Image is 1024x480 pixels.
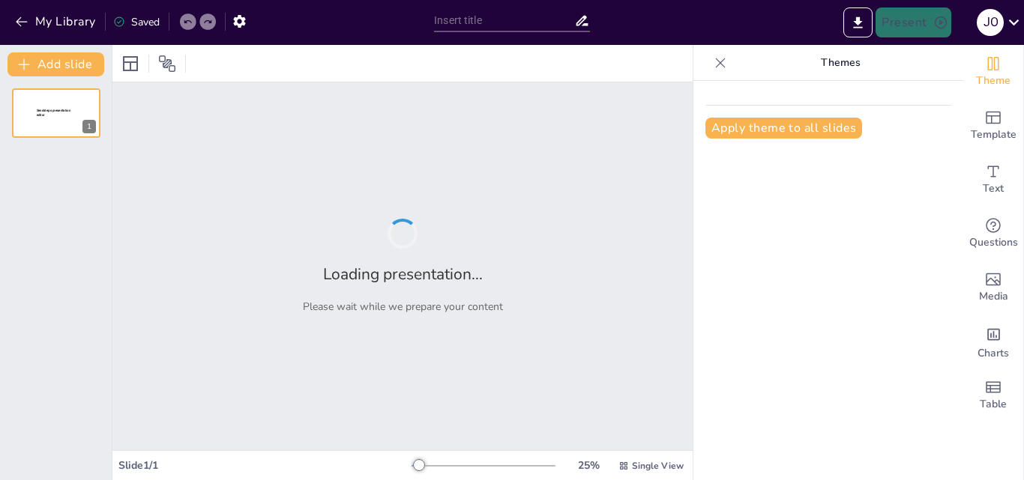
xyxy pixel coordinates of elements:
[7,52,104,76] button: Add slide
[82,120,96,133] div: 1
[732,45,948,81] p: Themes
[977,7,1004,37] button: J O
[113,15,160,29] div: Saved
[963,261,1023,315] div: Add images, graphics, shapes or video
[971,127,1017,143] span: Template
[118,52,142,76] div: Layout
[37,109,70,117] span: Sendsteps presentation editor
[158,55,176,73] span: Position
[434,10,574,31] input: Insert title
[12,88,100,138] div: 1
[303,300,503,314] p: Please wait while we prepare your content
[963,368,1023,422] div: Add a table
[976,73,1011,89] span: Theme
[843,7,873,37] button: Export to PowerPoint
[118,458,412,473] div: Slide 1 / 1
[11,10,102,34] button: My Library
[963,315,1023,368] div: Add charts and graphs
[963,99,1023,153] div: Add ready made slides
[570,458,606,473] div: 25 %
[978,345,1009,362] span: Charts
[705,118,862,139] button: Apply theme to all slides
[980,396,1007,413] span: Table
[876,7,951,37] button: Present
[983,180,1004,197] span: Text
[963,153,1023,207] div: Add text boxes
[632,460,684,472] span: Single View
[963,207,1023,261] div: Get real-time input from your audience
[977,9,1004,36] div: J O
[323,264,483,285] h2: Loading presentation...
[963,45,1023,99] div: Change the overall theme
[979,288,1008,305] span: Media
[969,234,1018,251] span: Questions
